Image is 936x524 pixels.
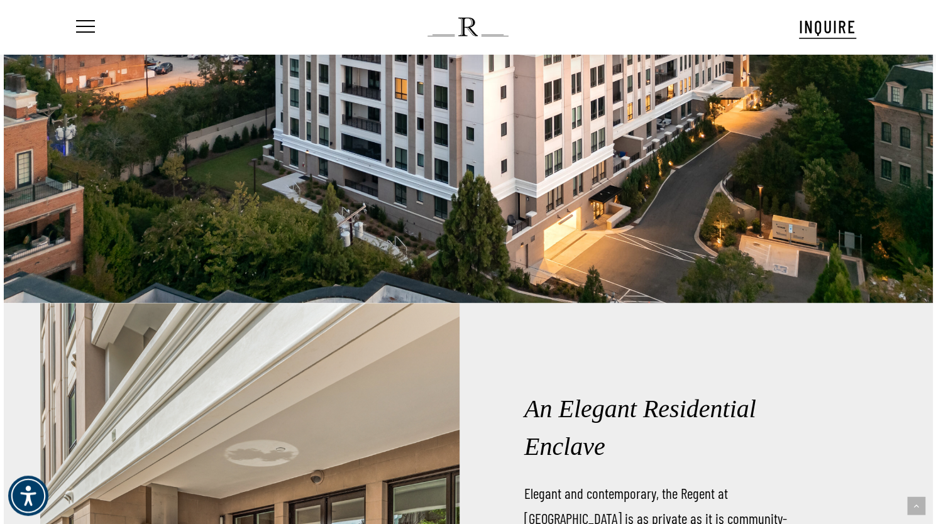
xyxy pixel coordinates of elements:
[799,16,856,37] span: INQUIRE
[907,497,925,515] a: Back to top
[8,476,48,516] div: Accessibility Menu
[524,390,792,465] h2: An Elegant Residential Enclave
[74,21,95,34] a: Navigation Menu
[799,14,856,39] a: INQUIRE
[427,18,509,36] img: The Regent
